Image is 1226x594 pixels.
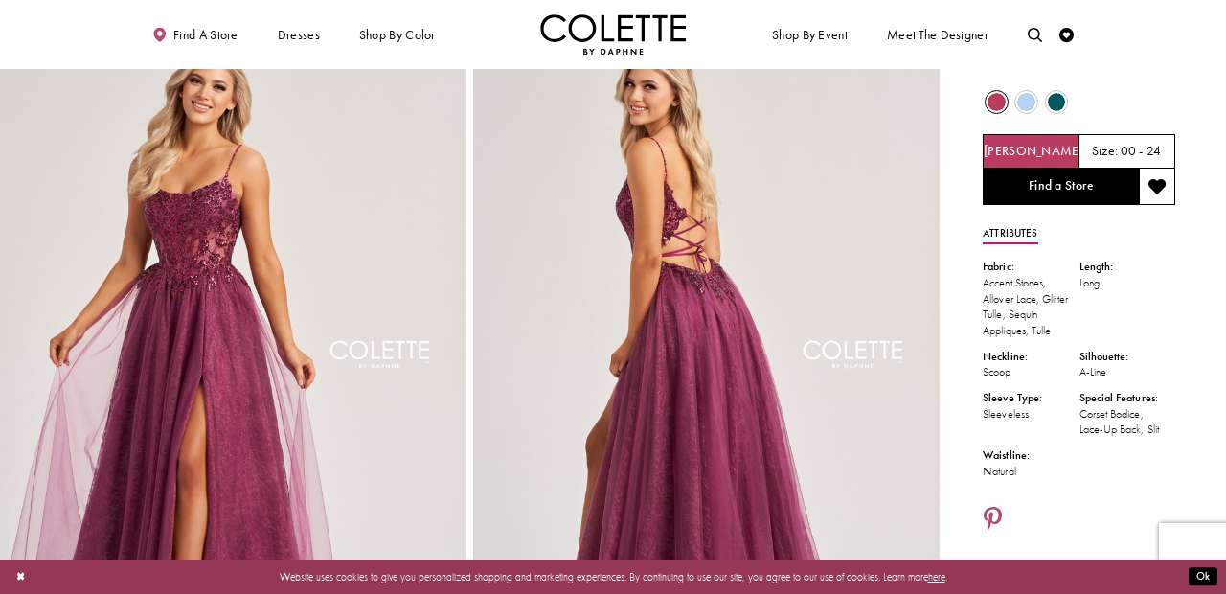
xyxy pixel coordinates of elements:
div: Silhouette: [1079,349,1175,365]
p: Website uses cookies to give you personalized shopping and marketing experiences. By continuing t... [104,567,1122,586]
div: Accent Stones, Allover Lace, Glitter Tulle, Sequin Appliques, Tulle [983,275,1078,339]
h5: Chosen color [984,144,1083,158]
span: Dresses [278,28,320,42]
h5: 00 - 24 [1121,144,1162,158]
div: Periwinkle [1012,88,1040,116]
div: Fabric: [983,259,1078,275]
a: Visit Home Page [540,14,686,55]
span: Shop by color [359,28,436,42]
span: Dresses [274,14,324,55]
div: Product color controls state depends on size chosen [983,87,1175,117]
button: Submit Dialog [1189,568,1217,586]
div: Long [1079,275,1175,291]
button: Close Dialog [9,564,33,590]
a: Find a store [148,14,241,55]
div: Berry [983,88,1010,116]
button: Add to wishlist [1139,169,1175,205]
span: Shop By Event [768,14,851,55]
a: Check Wishlist [1056,14,1078,55]
span: Size: [1092,143,1118,159]
div: Waistline: [983,447,1078,464]
span: Meet the designer [887,28,988,42]
div: Neckline: [983,349,1078,365]
img: Colette by Daphne [540,14,686,55]
span: Shop by color [355,14,439,55]
div: Sleeve Type: [983,390,1078,406]
span: Find a store [173,28,238,42]
div: Corset Bodice, Lace-Up Back, Slit [1079,406,1175,438]
div: Sleeveless [983,406,1078,423]
a: Meet the designer [883,14,992,55]
div: Natural [983,464,1078,480]
a: Attributes [983,223,1037,244]
div: Scoop [983,364,1078,380]
a: here [928,570,945,583]
div: A-Line [1079,364,1175,380]
div: Length: [1079,259,1175,275]
span: Shop By Event [772,28,848,42]
div: Special Features: [1079,390,1175,406]
div: Spruce [1043,88,1071,116]
a: Find a Store [983,169,1139,205]
a: Share using Pinterest - Opens in new tab [983,507,1003,535]
a: Toggle search [1024,14,1046,55]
